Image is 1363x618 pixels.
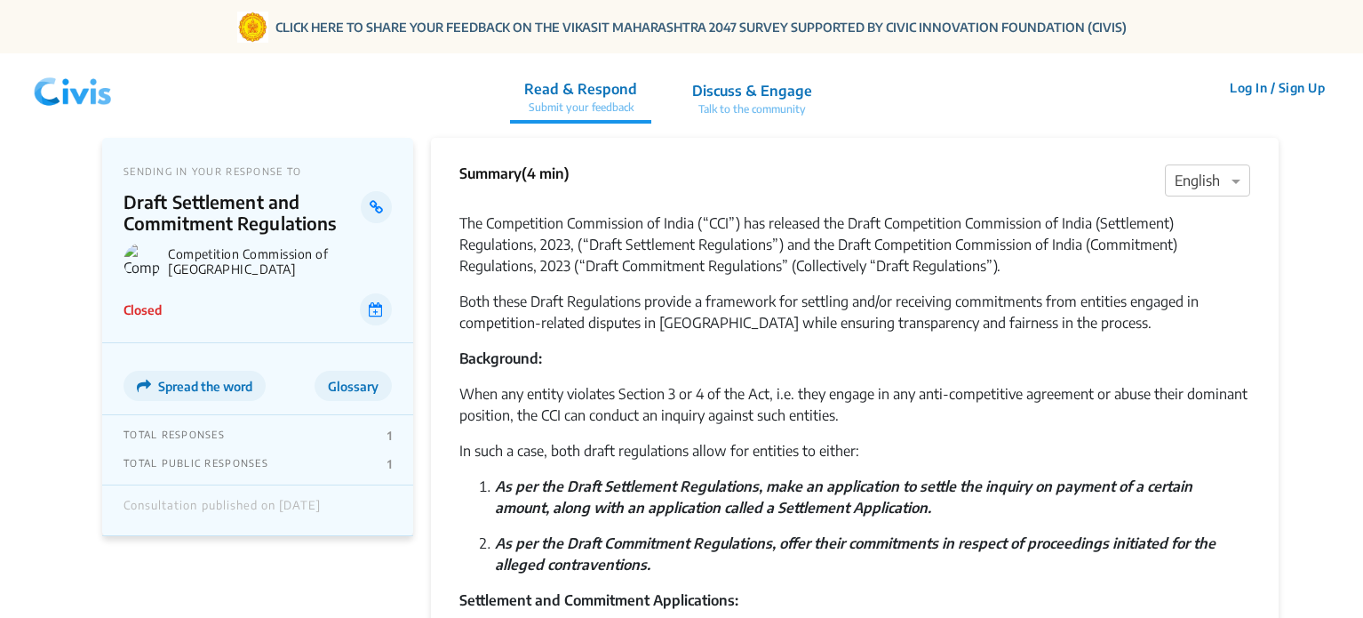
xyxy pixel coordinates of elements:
[328,379,379,394] span: Glossary
[495,478,1192,517] i: As per the Draft Settlement Regulations, make an application to settle the inquiry on payment of ...
[124,457,268,471] p: TOTAL PUBLIC RESPONSES
[158,379,252,394] span: Spread the word
[124,371,266,401] button: Spread the word
[692,80,812,101] p: Discuss & Engage
[459,213,1250,277] p: The Competition Commission of India (“CCI”) has released the Draft Competition Commission of Indi...
[459,349,542,367] b: Background:
[524,100,637,116] p: Submit your feedback
[124,429,225,443] p: TOTAL RESPONSES
[692,101,812,117] p: Talk to the community
[1218,74,1336,101] button: Log In / Sign Up
[524,78,637,100] p: Read & Respond
[124,165,392,177] p: SENDING IN YOUR RESPONSE TO
[459,163,570,184] p: Summary
[27,61,119,115] img: navlogo.png
[387,457,392,471] p: 1
[315,371,392,401] button: Glossary
[495,534,1216,574] i: As per the Draft Commitment Regulations, offer their commitments in respect of proceedings initia...
[124,301,162,319] p: Closed
[459,383,1250,426] p: When any entity violates Section 3 or 4 of the Act, i.e. they engage in any anti-competitive agre...
[237,12,268,43] img: Gom Logo
[124,499,321,522] div: Consultation published on [DATE]
[168,246,392,277] p: Competition Commission of [GEOGRAPHIC_DATA]
[124,243,161,280] img: Competition Commission of India logo
[387,429,392,443] p: 1
[459,440,1250,461] p: In such a case, both draft regulations allow for entities to either:
[124,191,361,234] p: Draft Settlement and Commitment Regulations
[459,591,738,609] b: Settlement and Commitment Applications:
[522,165,570,182] span: (4 min)
[459,291,1250,333] p: Both these Draft Regulations provide a framework for settling and/or receiving commitments from e...
[275,18,1127,36] a: CLICK HERE TO SHARE YOUR FEEDBACK ON THE VIKASIT MAHARASHTRA 2047 SURVEY SUPPORTED BY CIVIC INNOV...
